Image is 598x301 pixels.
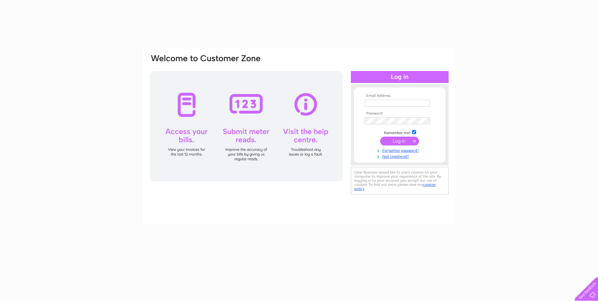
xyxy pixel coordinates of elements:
[380,137,419,145] input: Submit
[363,94,436,98] th: Email Address:
[363,111,436,116] th: Password:
[363,129,436,135] td: Remember me?
[365,153,436,159] a: Not registered?
[351,167,449,194] div: Clear Business would like to place cookies on your computer to improve your experience of the sit...
[354,182,436,191] a: cookies policy
[365,147,436,153] a: Forgotten password?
